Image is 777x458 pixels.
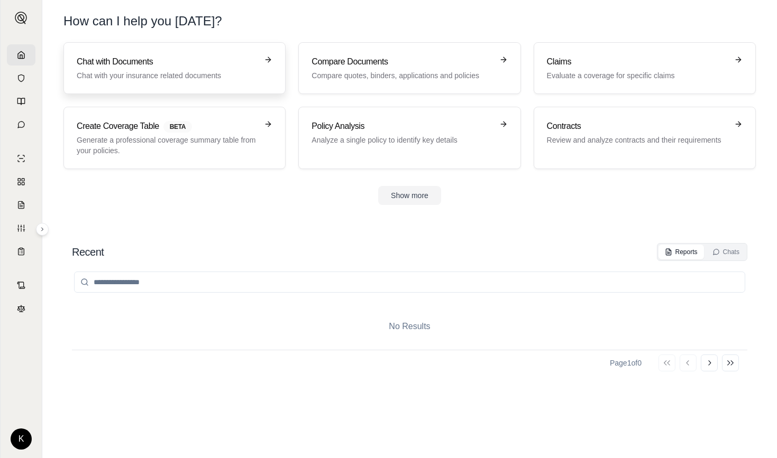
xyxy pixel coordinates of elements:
img: Expand sidebar [15,12,28,24]
a: Chat [7,114,35,135]
h3: Policy Analysis [312,120,492,133]
h3: Contracts [547,120,728,133]
button: Expand sidebar [11,7,32,29]
a: Legal Search Engine [7,298,35,319]
a: Custom Report [7,218,35,239]
a: Chat with DocumentsChat with your insurance related documents [63,42,286,94]
div: Page 1 of 0 [610,358,642,368]
a: Create Coverage TableBETAGenerate a professional coverage summary table from your policies. [63,107,286,169]
a: Home [7,44,35,66]
h1: How can I help you [DATE]? [63,13,756,30]
div: No Results [72,303,747,350]
a: Compare DocumentsCompare quotes, binders, applications and policies [298,42,520,94]
a: ContractsReview and analyze contracts and their requirements [534,107,756,169]
a: Single Policy [7,148,35,169]
button: Reports [659,245,704,259]
h3: Chat with Documents [77,55,258,68]
h2: Recent [72,245,104,259]
a: Contract Analysis [7,275,35,296]
div: Reports [665,248,698,256]
p: Analyze a single policy to identify key details [312,135,492,145]
h3: Claims [547,55,728,68]
a: Policy Comparisons [7,171,35,192]
a: Documents Vault [7,68,35,89]
a: Policy AnalysisAnalyze a single policy to identify key details [298,107,520,169]
a: Claim Coverage [7,194,35,216]
div: Chats [712,248,739,256]
a: Prompt Library [7,91,35,112]
button: Chats [706,245,746,259]
p: Chat with your insurance related documents [77,70,258,81]
div: K [11,428,32,450]
a: Coverage Table [7,241,35,262]
span: BETA [163,121,192,133]
p: Evaluate a coverage for specific claims [547,70,728,81]
h3: Create Coverage Table [77,120,258,133]
button: Expand sidebar [36,223,49,236]
a: ClaimsEvaluate a coverage for specific claims [534,42,756,94]
button: Show more [378,186,441,205]
p: Compare quotes, binders, applications and policies [312,70,492,81]
h3: Compare Documents [312,55,492,68]
p: Generate a professional coverage summary table from your policies. [77,135,258,156]
p: Review and analyze contracts and their requirements [547,135,728,145]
